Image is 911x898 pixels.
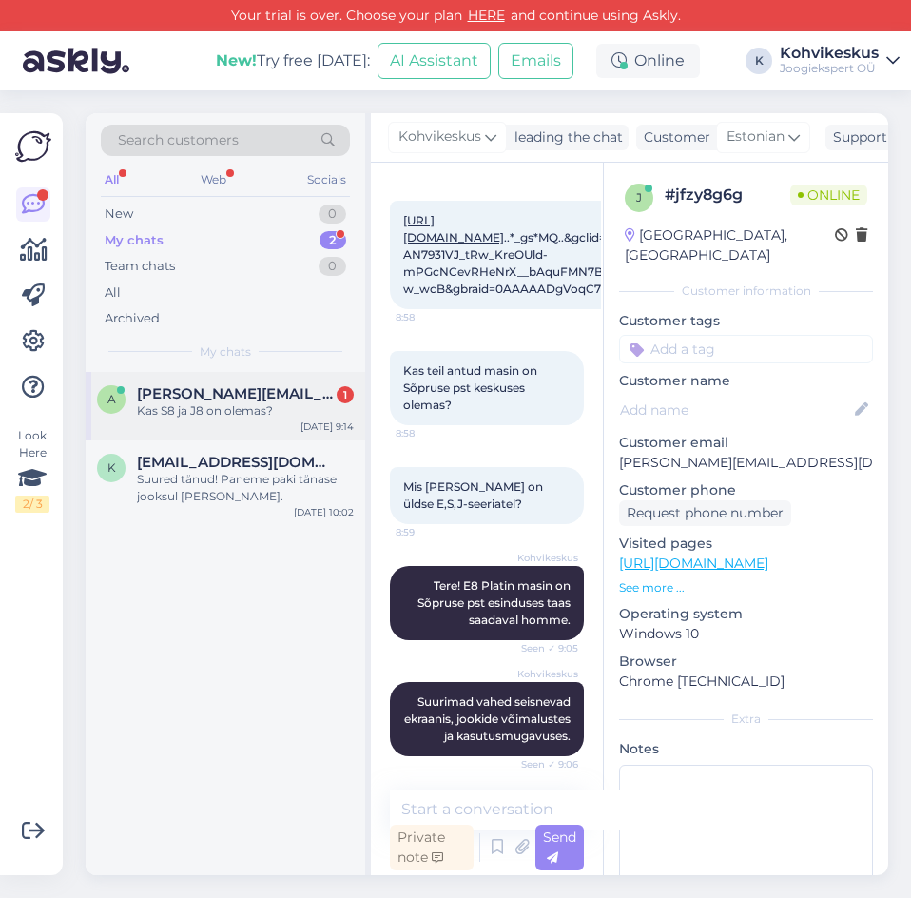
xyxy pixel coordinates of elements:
div: 2 / 3 [15,496,49,513]
div: [DATE] 10:02 [294,505,354,519]
p: See more ... [619,579,873,596]
p: Customer name [619,371,873,391]
input: Add name [620,400,851,420]
div: Support [825,127,887,147]
p: Operating system [619,604,873,624]
div: Joogiekspert OÜ [780,61,879,76]
div: All [101,167,123,192]
div: Web [197,167,230,192]
div: Customer information [619,283,873,300]
button: AI Assistant [378,43,491,79]
div: # jfzy8g6g [665,184,790,206]
p: Customer phone [619,480,873,500]
input: Add a tag [619,335,873,363]
div: Customer [636,127,710,147]
span: Mis [PERSON_NAME] on üldse E,S,J-seeriatel? [403,479,546,511]
span: 8:59 [396,525,467,539]
div: Request phone number [619,500,791,526]
p: Browser [619,652,873,672]
span: Estonian [727,127,785,147]
b: New! [216,51,257,69]
span: Search customers [118,130,239,150]
div: Kas S8 ja J8 on olemas? [137,402,354,420]
span: Seen ✓ 9:05 [507,641,578,655]
span: My chats [200,343,251,361]
span: Send [543,829,576,866]
span: Seen ✓ 9:06 [507,757,578,771]
a: KohvikeskusJoogiekspert OÜ [780,46,900,76]
button: Emails [498,43,573,79]
p: Notes [619,739,873,759]
div: Archived [105,309,160,328]
span: Suurimad vahed seisnevad ekraanis, jookide võimalustes ja kasutusmugavuses. [404,694,573,743]
span: 8:58 [396,310,467,324]
span: Kristikirsip@gmail.com [137,454,335,471]
span: Kohvikeskus [507,667,578,681]
a: HERE [462,7,511,24]
span: K [107,460,116,475]
span: ..*_gs*MQ..&gclid=Cj0KCQjw0Y3HBhCxARIsAN7931VJ_tRw_KreOUld-mPGcNCevRHeNrX__bAquFMN7BqcAnR0KEf3sk0... [403,213,754,296]
div: Socials [303,167,350,192]
div: Team chats [105,257,175,276]
span: Tere! E8 Platin masin on Sõpruse pst esinduses taas saadaval homme. [417,578,573,627]
span: j [636,190,642,205]
a: [URL][DOMAIN_NAME] [403,213,504,244]
span: Kas teil antud masin on Sõpruse pst keskuses olemas? [403,363,540,412]
span: allan@expressline.ee [137,385,335,402]
img: Askly Logo [15,128,51,165]
span: Kohvikeskus [507,551,578,565]
div: New [105,205,133,224]
a: [URL][DOMAIN_NAME] [619,555,768,572]
div: Extra [619,711,873,728]
p: Visited pages [619,534,873,554]
span: Online [790,185,867,205]
div: Suured tänud! Paneme paki tänase jooksul [PERSON_NAME]. [137,471,354,505]
span: 8:58 [396,426,467,440]
div: 0 [319,205,346,224]
p: Customer tags [619,311,873,331]
div: 2 [320,231,346,250]
p: [PERSON_NAME][EMAIL_ADDRESS][DOMAIN_NAME] [619,453,873,473]
p: Customer email [619,433,873,453]
div: 1 [337,386,354,403]
div: Try free [DATE]: [216,49,370,72]
div: Online [596,44,700,78]
div: [DATE] 9:14 [300,420,354,434]
div: My chats [105,231,164,250]
div: 0 [319,257,346,276]
div: K [746,48,772,74]
span: Kohvikeskus [398,127,481,147]
span: a [107,392,116,406]
div: leading the chat [507,127,623,147]
div: Look Here [15,427,49,513]
div: [GEOGRAPHIC_DATA], [GEOGRAPHIC_DATA] [625,225,835,265]
div: Kohvikeskus [780,46,879,61]
p: Windows 10 [619,624,873,644]
p: Chrome [TECHNICAL_ID] [619,672,873,692]
div: All [105,283,121,303]
div: Private note [390,825,474,870]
